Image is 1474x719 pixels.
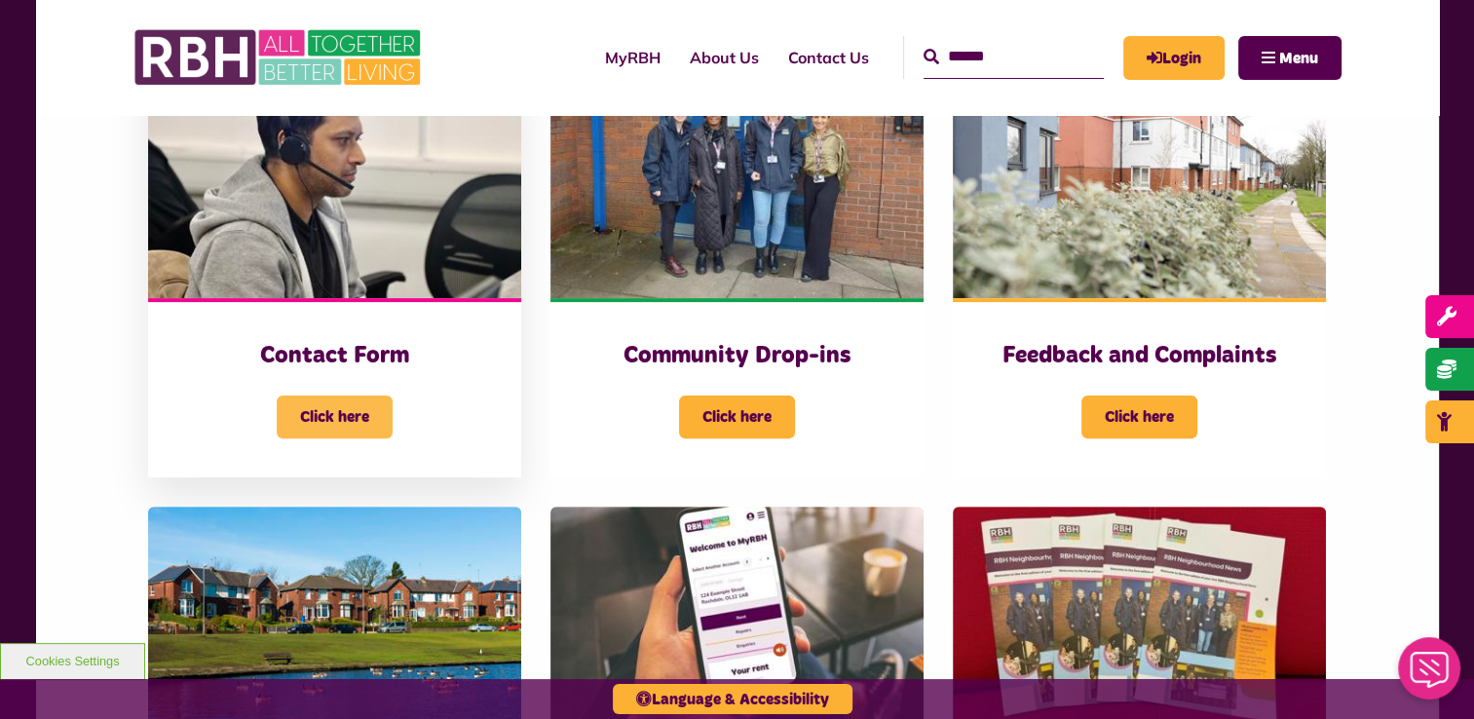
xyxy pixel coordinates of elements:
[1279,51,1318,66] span: Menu
[774,31,884,84] a: Contact Us
[277,396,393,438] span: Click here
[1123,36,1225,80] a: MyRBH
[1238,36,1342,80] button: Navigation
[1386,631,1474,719] iframe: Netcall Web Assistant for live chat
[187,341,482,371] h3: Contact Form
[550,64,924,477] a: Community Drop-ins Click here
[924,36,1104,78] input: Search
[953,64,1326,298] img: SAZMEDIA RBH 22FEB24 97
[679,396,795,438] span: Click here
[148,64,521,298] img: Contact Centre February 2024 (4)
[148,64,521,477] a: Contact Form Click here
[953,64,1326,477] a: Feedback and Complaints Click here
[1081,396,1197,438] span: Click here
[550,64,924,298] img: Heywood Drop In 2024
[589,341,885,371] h3: Community Drop-ins
[613,684,852,714] button: Language & Accessibility
[992,341,1287,371] h3: Feedback and Complaints
[590,31,675,84] a: MyRBH
[133,19,426,95] img: RBH
[675,31,774,84] a: About Us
